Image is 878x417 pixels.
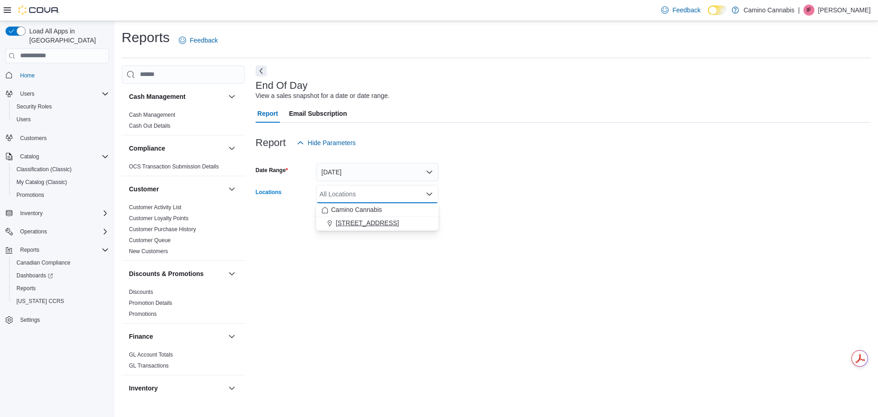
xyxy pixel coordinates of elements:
span: Classification (Classic) [13,164,109,175]
div: View a sales snapshot for a date or date range. [256,91,390,101]
h3: Discounts & Promotions [129,269,203,278]
h3: Customer [129,184,159,194]
button: Promotions [9,189,112,201]
a: Reports [13,283,39,294]
span: Customers [20,135,47,142]
p: [PERSON_NAME] [818,5,871,16]
span: Email Subscription [289,104,347,123]
nav: Complex example [5,65,109,351]
button: Finance [226,331,237,342]
a: Dashboards [13,270,57,281]
a: Settings [16,314,43,325]
h3: End Of Day [256,80,308,91]
span: Canadian Compliance [16,259,70,266]
button: Discounts & Promotions [129,269,225,278]
button: Inventory [129,384,225,393]
span: My Catalog (Classic) [16,179,67,186]
span: Report [257,104,278,123]
span: Reports [16,285,36,292]
button: Settings [2,313,112,326]
span: Users [16,116,31,123]
button: Users [2,87,112,100]
a: Customer Queue [129,237,171,244]
button: Catalog [16,151,43,162]
h1: Reports [122,28,170,47]
button: Hide Parameters [293,134,359,152]
span: Inventory [20,210,43,217]
span: Settings [20,316,40,324]
a: Feedback [658,1,704,19]
h3: Inventory [129,384,158,393]
a: New Customers [129,248,168,255]
button: Home [2,69,112,82]
a: Dashboards [9,269,112,282]
span: Cash Management [129,111,175,119]
a: Feedback [175,31,221,49]
button: Customer [129,184,225,194]
span: Promotion Details [129,299,172,307]
span: Customer Loyalty Points [129,215,188,222]
button: Compliance [226,143,237,154]
span: Customer Activity List [129,204,182,211]
span: Catalog [20,153,39,160]
div: Customer [122,202,245,260]
button: Compliance [129,144,225,153]
div: Choose from the following options [316,203,439,230]
span: Feedback [672,5,700,15]
span: Home [20,72,35,79]
span: Discounts [129,288,153,296]
button: Users [9,113,112,126]
button: [US_STATE] CCRS [9,295,112,308]
button: Cash Management [129,92,225,101]
button: Inventory [226,383,237,394]
span: Camino Cannabis [331,205,382,214]
span: Users [20,90,34,97]
a: OCS Transaction Submission Details [129,163,219,170]
span: Settings [16,314,109,325]
div: Compliance [122,161,245,176]
h3: Cash Management [129,92,186,101]
button: Discounts & Promotions [226,268,237,279]
a: GL Transactions [129,363,169,369]
div: Discounts & Promotions [122,287,245,323]
p: | [798,5,800,16]
a: Cash Out Details [129,123,171,129]
span: Promotions [129,310,157,318]
button: Reports [9,282,112,295]
a: Users [13,114,34,125]
button: Camino Cannabis [316,203,439,217]
button: Operations [16,226,51,237]
span: Canadian Compliance [13,257,109,268]
a: Customer Purchase History [129,226,196,233]
button: Inventory [2,207,112,220]
a: My Catalog (Classic) [13,177,71,188]
span: [STREET_ADDRESS] [336,218,399,227]
a: GL Account Totals [129,352,173,358]
button: My Catalog (Classic) [9,176,112,189]
a: [US_STATE] CCRS [13,296,68,307]
div: Cash Management [122,109,245,135]
a: Customer Loyalty Points [129,215,188,222]
button: Customers [2,131,112,145]
span: Hide Parameters [308,138,356,147]
span: Operations [20,228,47,235]
label: Locations [256,189,282,196]
span: Reports [13,283,109,294]
span: Classification (Classic) [16,166,72,173]
span: New Customers [129,248,168,255]
h3: Report [256,137,286,148]
button: Close list of options [426,190,433,198]
span: Users [16,88,109,99]
span: Catalog [16,151,109,162]
label: Date Range [256,167,288,174]
button: Canadian Compliance [9,256,112,269]
span: Reports [16,244,109,255]
span: Reports [20,246,39,254]
span: [US_STATE] CCRS [16,298,64,305]
a: Classification (Classic) [13,164,75,175]
a: Customer Activity List [129,204,182,211]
